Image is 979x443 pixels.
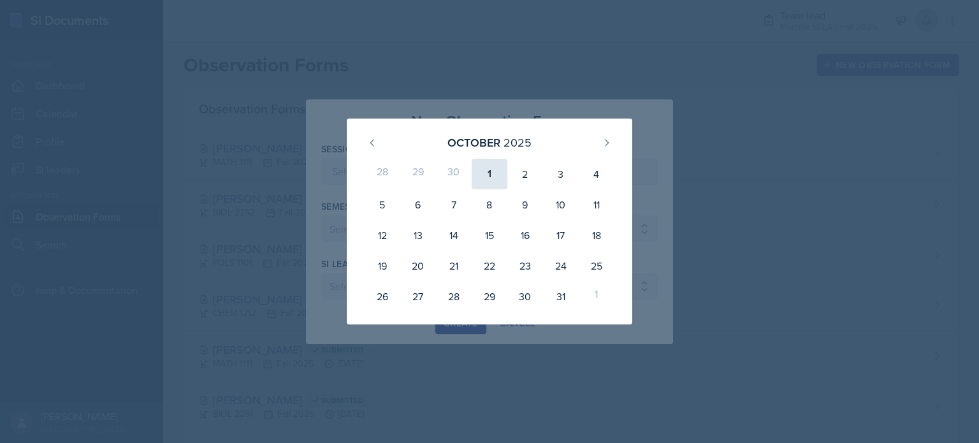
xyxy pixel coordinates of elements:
[365,281,400,312] div: 26
[400,281,436,312] div: 27
[365,220,400,251] div: 12
[436,251,472,281] div: 21
[543,281,579,312] div: 31
[365,189,400,220] div: 5
[436,281,472,312] div: 28
[365,159,400,189] div: 28
[543,220,579,251] div: 17
[436,189,472,220] div: 7
[472,220,507,251] div: 15
[507,159,543,189] div: 2
[472,189,507,220] div: 8
[579,251,614,281] div: 25
[507,220,543,251] div: 16
[365,251,400,281] div: 19
[579,159,614,189] div: 4
[507,251,543,281] div: 23
[400,251,436,281] div: 20
[543,189,579,220] div: 10
[436,159,472,189] div: 30
[472,251,507,281] div: 22
[543,159,579,189] div: 3
[504,134,532,151] div: 2025
[579,220,614,251] div: 18
[507,189,543,220] div: 9
[543,251,579,281] div: 24
[436,220,472,251] div: 14
[447,134,500,151] div: October
[579,281,614,312] div: 1
[472,159,507,189] div: 1
[400,189,436,220] div: 6
[579,189,614,220] div: 11
[507,281,543,312] div: 30
[472,281,507,312] div: 29
[400,159,436,189] div: 29
[400,220,436,251] div: 13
